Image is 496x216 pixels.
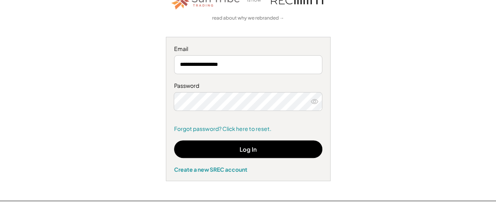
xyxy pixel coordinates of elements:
button: Log In [174,140,322,158]
div: Email [174,45,322,53]
a: Forgot password? Click here to reset. [174,125,322,133]
div: Password [174,82,322,90]
a: read about why we rebranded → [212,15,284,22]
div: Create a new SREC account [174,166,322,173]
